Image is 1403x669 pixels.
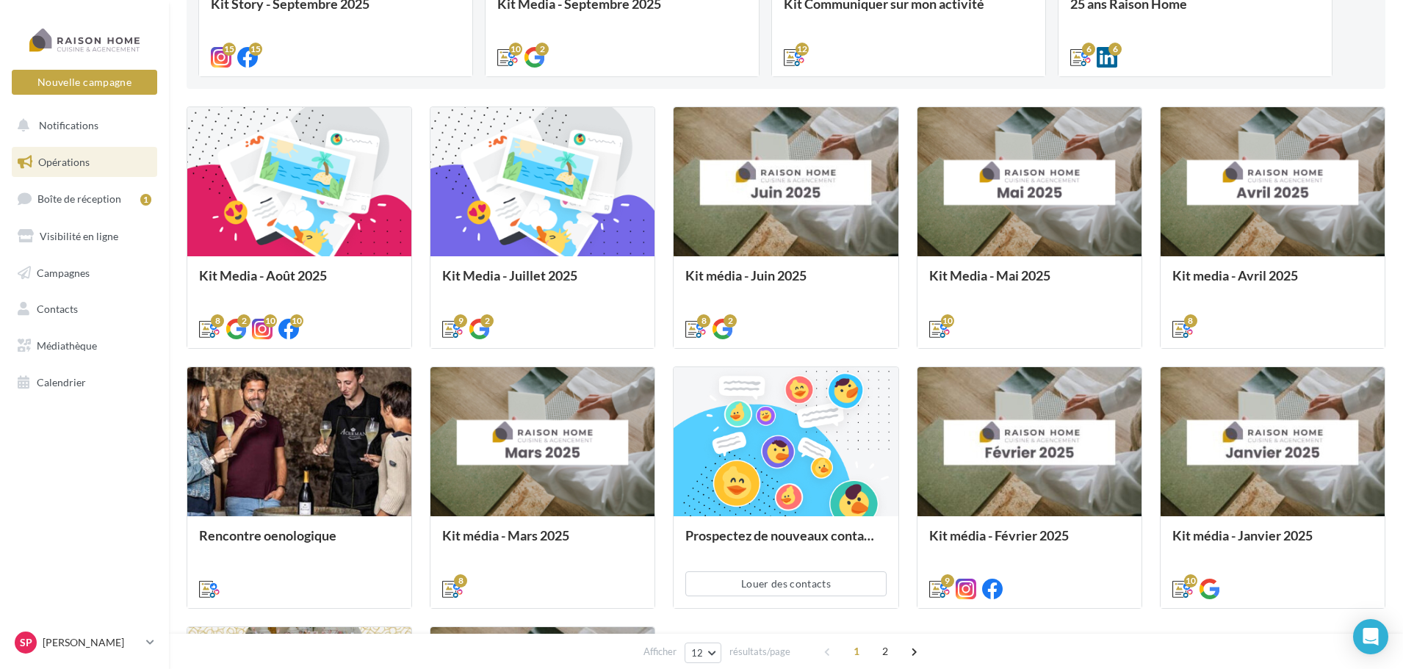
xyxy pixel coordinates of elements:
span: Opérations [38,156,90,168]
div: 8 [1184,314,1197,328]
div: Kit média - Janvier 2025 [1172,528,1373,557]
div: Kit Media - Août 2025 [199,268,400,297]
button: Nouvelle campagne [12,70,157,95]
div: Kit média - Mars 2025 [442,528,643,557]
div: Kit média - Juin 2025 [685,268,886,297]
div: 2 [724,314,737,328]
span: Notifications [39,119,98,131]
a: Campagnes [9,258,160,289]
a: Opérations [9,147,160,178]
a: Médiathèque [9,330,160,361]
div: 8 [697,314,710,328]
span: Afficher [643,645,677,659]
div: 8 [454,574,467,587]
div: Kit Media - Mai 2025 [929,268,1130,297]
div: 6 [1082,43,1095,56]
div: 10 [290,314,303,328]
span: 1 [845,640,868,663]
div: 1 [140,194,151,206]
div: Kit media - Avril 2025 [1172,268,1373,297]
div: 6 [1108,43,1122,56]
div: 15 [223,43,236,56]
span: Boîte de réception [37,192,121,205]
div: 2 [480,314,494,328]
div: 10 [509,43,522,56]
span: Campagnes [37,266,90,278]
button: Louer des contacts [685,571,886,596]
div: 9 [941,574,954,587]
div: 10 [1184,574,1197,587]
a: Boîte de réception1 [9,183,160,214]
p: [PERSON_NAME] [43,635,140,650]
div: 2 [237,314,250,328]
span: 12 [691,647,704,659]
span: Visibilité en ligne [40,230,118,242]
span: Calendrier [37,376,86,388]
div: 8 [211,314,224,328]
button: 12 [685,643,722,663]
a: Contacts [9,294,160,325]
div: Kit média - Février 2025 [929,528,1130,557]
div: Prospectez de nouveaux contacts [685,528,886,557]
span: Médiathèque [37,339,97,352]
span: Sp [20,635,32,650]
div: 2 [535,43,549,56]
div: Kit Media - Juillet 2025 [442,268,643,297]
a: Calendrier [9,367,160,398]
div: 10 [941,314,954,328]
span: Contacts [37,303,78,315]
button: Notifications [9,110,154,141]
span: 2 [873,640,897,663]
div: 15 [249,43,262,56]
a: Visibilité en ligne [9,221,160,252]
div: Open Intercom Messenger [1353,619,1388,654]
div: Rencontre oenologique [199,528,400,557]
span: résultats/page [729,645,790,659]
div: 12 [796,43,809,56]
a: Sp [PERSON_NAME] [12,629,157,657]
div: 9 [454,314,467,328]
div: 10 [264,314,277,328]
